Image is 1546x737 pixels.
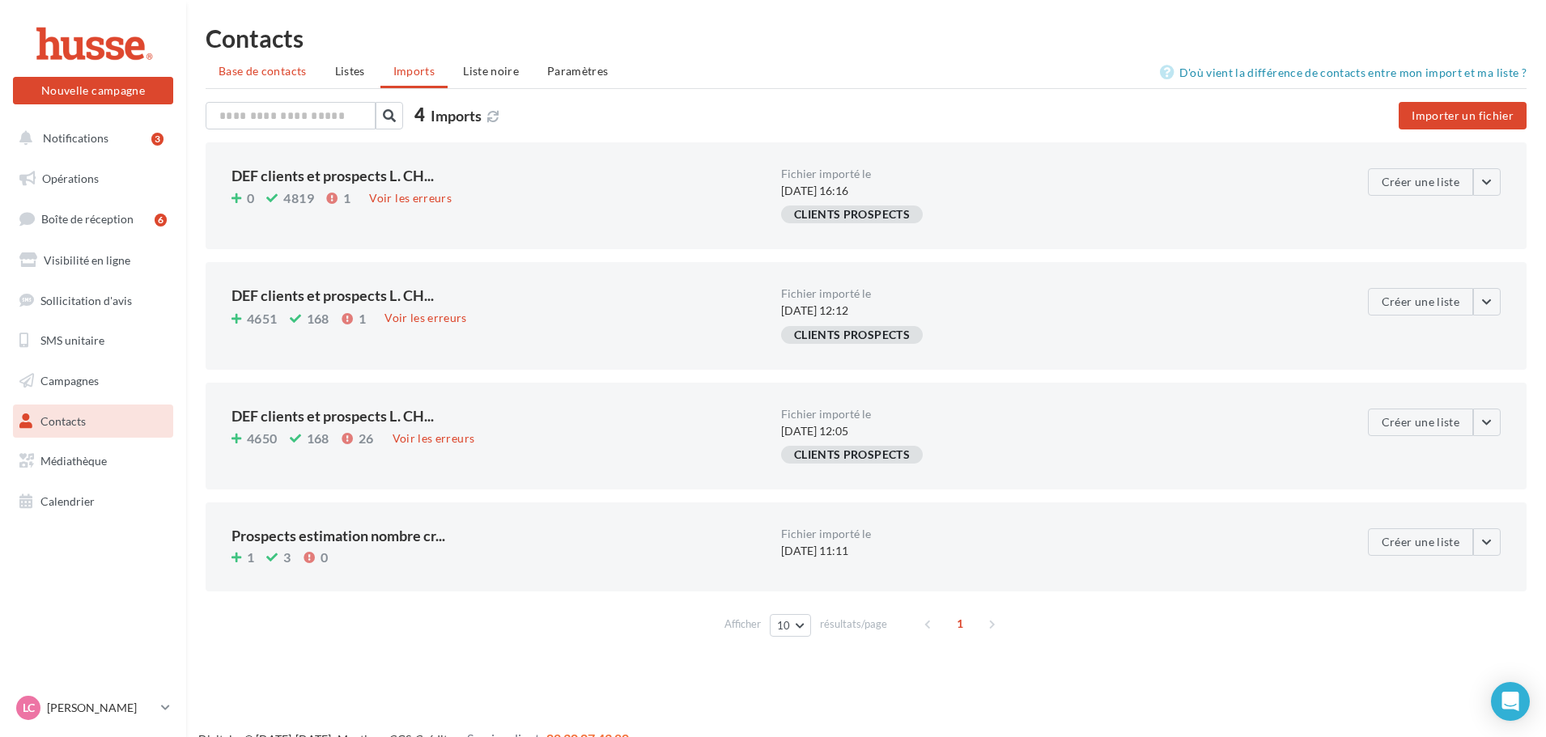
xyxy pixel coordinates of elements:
[219,64,307,78] span: Base de contacts
[247,312,278,325] span: 4651
[231,168,434,183] span: DEF clients et prospects L. CH...
[10,284,176,318] a: Sollicitation d'avis
[283,551,291,564] span: 3
[10,162,176,196] a: Opérations
[547,64,609,78] span: Paramètres
[23,700,35,716] span: LC
[820,616,887,632] span: résultats/page
[781,409,1331,420] div: Fichier importé le
[42,172,99,185] span: Opérations
[40,454,107,468] span: Médiathèque
[781,409,1331,439] div: [DATE] 12:05
[781,205,923,223] div: CLIENTS PROSPECTS
[41,212,134,226] span: Boîte de réception
[231,288,434,303] span: DEF clients et prospects L. CH...
[40,333,104,347] span: SMS unitaire
[335,64,365,78] span: Listes
[781,288,1331,299] div: Fichier importé le
[386,430,482,447] div: Voir les erreurs
[1368,168,1473,196] button: Créer une liste
[1368,409,1473,436] button: Créer une liste
[231,409,434,423] span: DEF clients et prospects L. CH...
[781,528,1331,559] div: [DATE] 11:11
[1368,528,1473,556] button: Créer une liste
[10,201,176,236] a: Boîte de réception6
[378,309,474,327] div: Voir les erreurs
[10,121,170,155] button: Notifications 3
[1160,63,1527,83] a: D'où vient la différence de contacts entre mon import et ma liste ?
[777,619,791,632] span: 10
[781,168,1331,199] div: [DATE] 16:16
[307,312,329,325] span: 168
[781,528,1331,540] div: Fichier importé le
[10,324,176,358] a: SMS unitaire
[414,106,425,124] span: 4
[231,528,445,543] span: Prospects estimation nombre cr...
[283,192,314,205] span: 4819
[247,192,254,205] span: 0
[363,189,458,207] div: Voir les erreurs
[247,432,278,445] span: 4650
[343,192,350,205] span: 1
[40,293,132,307] span: Sollicitation d'avis
[206,26,1527,50] h1: Contacts
[155,214,167,227] div: 6
[13,77,173,104] button: Nouvelle campagne
[247,551,254,564] span: 1
[10,364,176,398] a: Campagnes
[359,312,366,325] span: 1
[307,432,329,445] span: 168
[947,611,973,637] span: 1
[463,64,519,78] span: Liste noire
[10,444,176,478] a: Médiathèque
[40,494,95,508] span: Calendrier
[321,551,328,564] span: 0
[781,326,923,344] div: CLIENTS PROSPECTS
[770,614,811,637] button: 10
[1368,288,1473,316] button: Créer une liste
[40,414,86,428] span: Contacts
[43,131,108,145] span: Notifications
[40,374,99,388] span: Campagnes
[13,693,173,723] a: LC [PERSON_NAME]
[781,288,1331,319] div: [DATE] 12:12
[10,244,176,277] a: Visibilité en ligne
[781,446,923,464] div: CLIENTS PROSPECTS
[431,107,482,125] span: Imports
[1491,682,1530,721] div: Open Intercom Messenger
[151,133,164,146] div: 3
[1399,102,1527,129] button: Importer un fichier
[44,253,130,267] span: Visibilité en ligne
[359,432,374,445] span: 26
[47,700,155,716] p: [PERSON_NAME]
[781,168,1331,180] div: Fichier importé le
[724,616,761,632] span: Afficher
[10,405,176,438] a: Contacts
[10,485,176,519] a: Calendrier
